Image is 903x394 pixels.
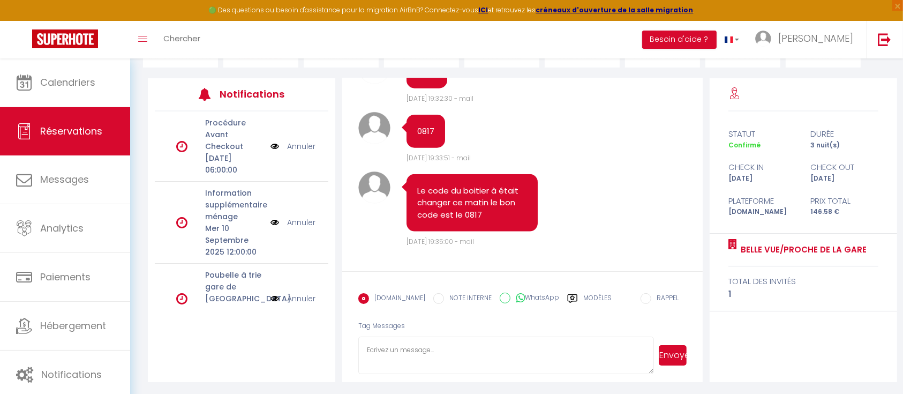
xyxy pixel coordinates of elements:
[728,275,878,288] div: total des invités
[9,4,41,36] button: Ouvrir le widget de chat LiveChat
[155,21,208,58] a: Chercher
[40,221,84,235] span: Analytics
[205,117,264,152] p: Procédure Avant Checkout
[358,321,405,330] span: Tag Messages
[444,293,492,305] label: NOTE INTERNE
[205,222,264,258] p: Mer 10 Septembre 2025 12:00:00
[270,293,279,304] img: NO IMAGE
[659,345,687,366] button: Envoyer
[755,31,771,47] img: ...
[205,187,264,222] p: Information supplémentaire ménage
[287,140,315,152] a: Annuler
[220,82,292,106] h3: Notifications
[803,140,885,151] div: 3 nuit(s)
[737,243,867,256] a: Belle vue/proche de la gare
[41,368,102,381] span: Notifications
[583,293,612,312] label: Modèles
[205,269,264,304] p: Poubelle à trie gare de [GEOGRAPHIC_DATA]
[778,32,853,45] span: [PERSON_NAME]
[878,33,891,46] img: logout
[205,152,264,176] p: [DATE] 06:00:00
[358,112,390,144] img: avatar.png
[287,217,315,228] a: Annuler
[803,207,885,217] div: 146.58 €
[747,21,867,58] a: ... [PERSON_NAME]
[479,5,488,14] a: ICI
[803,128,885,140] div: durée
[40,124,102,138] span: Réservations
[407,237,474,246] span: [DATE] 19:35:00 - mail
[651,293,679,305] label: RAPPEL
[721,207,803,217] div: [DOMAIN_NAME]
[721,174,803,184] div: [DATE]
[40,173,89,186] span: Messages
[205,304,264,328] p: [DATE] 12:00:00
[510,293,559,304] label: WhatsApp
[536,5,694,14] a: créneaux d'ouverture de la salle migration
[270,217,279,228] img: NO IMAGE
[163,33,200,44] span: Chercher
[40,76,95,89] span: Calendriers
[721,161,803,174] div: check in
[32,29,98,48] img: Super Booking
[287,293,315,304] a: Annuler
[803,195,885,207] div: Prix total
[728,140,761,150] span: Confirmé
[728,288,878,301] div: 1
[407,153,471,162] span: [DATE] 19:33:51 - mail
[721,128,803,140] div: statut
[407,94,473,103] span: [DATE] 19:32:30 - mail
[358,172,390,204] img: avatar.png
[417,185,527,221] pre: Le code du boitier à était changer ce matin le bon code est le 0817
[803,161,885,174] div: check out
[642,31,717,49] button: Besoin d'aide ?
[803,174,885,184] div: [DATE]
[417,125,434,138] pre: 0817
[270,140,279,152] img: NO IMAGE
[40,319,106,332] span: Hébergement
[40,270,91,284] span: Paiements
[721,195,803,207] div: Plateforme
[369,293,425,305] label: [DOMAIN_NAME]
